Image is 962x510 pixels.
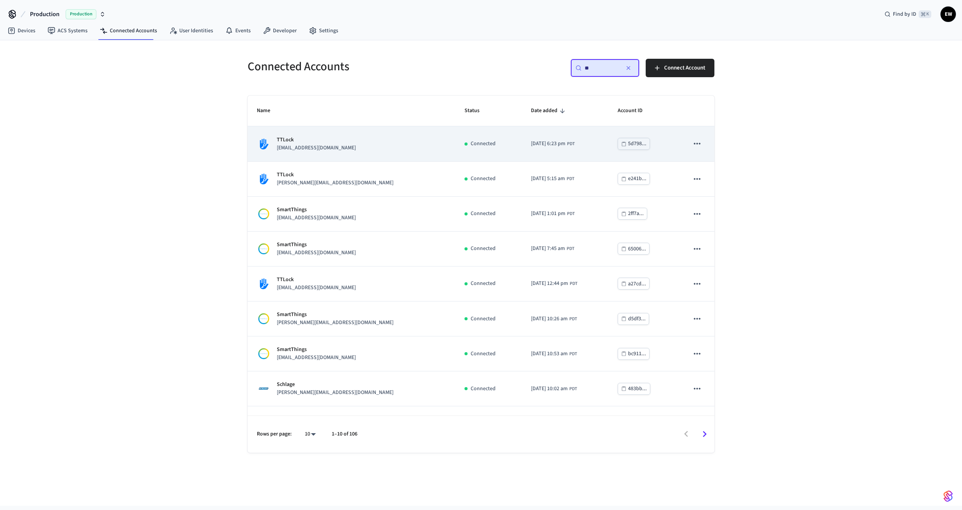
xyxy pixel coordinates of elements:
[531,280,568,288] span: [DATE] 12:44 pm
[569,316,577,323] span: PDT
[531,385,568,393] span: [DATE] 10:02 am
[277,346,356,354] p: SmartThings
[303,24,344,38] a: Settings
[567,210,575,217] span: PDT
[646,59,714,77] button: Connect Account
[531,245,565,253] span: [DATE] 7:45 am
[257,382,271,396] img: Schlage Logo, Square
[257,24,303,38] a: Developer
[257,312,271,326] img: Smartthings Logo, Square
[277,214,356,222] p: [EMAIL_ADDRESS][DOMAIN_NAME]
[257,242,271,256] img: Smartthings Logo, Square
[628,314,646,324] div: d5df3...
[219,24,257,38] a: Events
[30,10,60,19] span: Production
[567,245,574,252] span: PDT
[531,350,577,358] div: America/Los_Angeles
[471,175,496,183] p: Connected
[567,141,575,147] span: PDT
[257,277,271,291] img: TTLock Logo, Square
[618,278,650,290] button: a27cd...
[531,140,575,148] div: America/Los_Angeles
[567,176,574,182] span: PDT
[618,208,647,220] button: 2ff7a...
[696,425,714,443] button: Go to next page
[471,210,496,218] p: Connected
[919,10,931,18] span: ⌘ K
[277,276,356,284] p: TTLock
[628,174,646,184] div: e241b...
[277,354,356,362] p: [EMAIL_ADDRESS][DOMAIN_NAME]
[664,63,705,73] span: Connect Account
[618,173,650,185] button: e241b...
[257,430,292,438] p: Rows per page:
[569,386,577,392] span: PDT
[531,140,565,148] span: [DATE] 6:23 pm
[41,24,94,38] a: ACS Systems
[2,24,41,38] a: Devices
[277,319,393,327] p: [PERSON_NAME][EMAIL_ADDRESS][DOMAIN_NAME]
[332,430,357,438] p: 1–10 of 106
[471,280,496,288] p: Connected
[257,207,271,221] img: Smartthings Logo, Square
[277,136,356,144] p: TTLock
[531,175,574,183] div: America/Los_Angeles
[618,243,650,255] button: 65006...
[941,7,955,21] span: EW
[66,9,96,19] span: Production
[257,172,271,186] img: TTLock Logo, Square
[531,350,568,358] span: [DATE] 10:53 am
[471,385,496,393] p: Connected
[471,140,496,148] p: Connected
[618,138,650,150] button: 5d798...
[570,280,577,287] span: PDT
[277,144,356,152] p: [EMAIL_ADDRESS][DOMAIN_NAME]
[893,10,916,18] span: Find by ID
[618,313,649,325] button: d5df3...
[628,384,647,394] div: 483bb...
[618,383,650,395] button: 483bb...
[531,315,577,323] div: America/Los_Angeles
[277,241,356,249] p: SmartThings
[301,429,319,440] div: 10
[628,244,646,254] div: 65006...
[248,96,714,477] table: sticky table
[628,139,646,149] div: 5d798...
[257,105,280,117] span: Name
[531,315,568,323] span: [DATE] 10:26 am
[628,279,646,289] div: a27cd...
[618,105,653,117] span: Account ID
[248,59,476,75] h5: Connected Accounts
[628,349,646,359] div: bc911...
[531,210,565,218] span: [DATE] 1:01 pm
[257,347,271,361] img: Smartthings Logo, Square
[941,7,956,22] button: EW
[531,175,565,183] span: [DATE] 5:15 am
[628,209,644,219] div: 2ff7a...
[471,350,496,358] p: Connected
[944,490,953,502] img: SeamLogoGradient.69752ec5.svg
[257,137,271,151] img: TTLock Logo, Square
[277,171,393,179] p: TTLock
[163,24,219,38] a: User Identities
[94,24,163,38] a: Connected Accounts
[618,348,650,360] button: bc911...
[878,7,937,21] div: Find by ID⌘ K
[277,284,356,292] p: [EMAIL_ADDRESS][DOMAIN_NAME]
[531,385,577,393] div: America/Los_Angeles
[277,311,393,319] p: SmartThings
[531,245,574,253] div: America/Los_Angeles
[277,179,393,187] p: [PERSON_NAME][EMAIL_ADDRESS][DOMAIN_NAME]
[464,105,489,117] span: Status
[531,280,577,288] div: America/Los_Angeles
[531,210,575,218] div: America/Los_Angeles
[277,381,393,389] p: Schlage
[531,105,567,117] span: Date added
[277,389,393,397] p: [PERSON_NAME][EMAIL_ADDRESS][DOMAIN_NAME]
[471,245,496,253] p: Connected
[277,206,356,214] p: SmartThings
[471,315,496,323] p: Connected
[569,351,577,358] span: PDT
[277,249,356,257] p: [EMAIL_ADDRESS][DOMAIN_NAME]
